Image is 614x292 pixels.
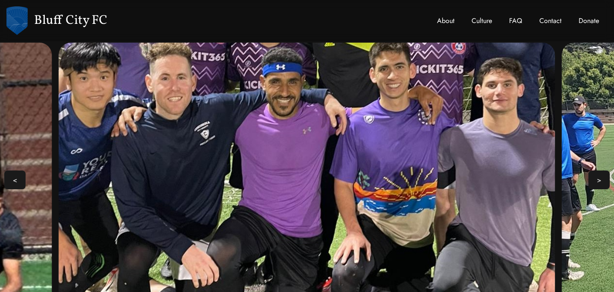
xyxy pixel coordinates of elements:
[501,7,531,35] a: FAQ
[6,6,107,35] a: Bluff City FC
[570,7,608,35] a: Donate
[531,7,570,35] a: Contact
[463,7,501,35] a: Culture
[4,171,26,189] button: <
[588,171,610,189] button: >
[34,11,107,30] span: Bluff City FC
[429,7,463,35] a: About
[6,6,28,35] img: logo.d492faac.svg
